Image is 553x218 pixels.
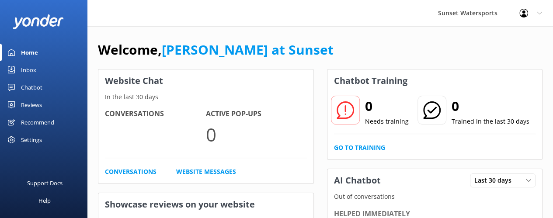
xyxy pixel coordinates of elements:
[474,176,517,185] span: Last 30 days
[105,108,206,120] h4: Conversations
[27,174,63,192] div: Support Docs
[327,69,414,92] h3: Chatbot Training
[98,39,334,60] h1: Welcome,
[98,193,313,216] h3: Showcase reviews on your website
[21,131,42,149] div: Settings
[327,169,387,192] h3: AI Chatbot
[206,120,307,149] p: 0
[162,41,334,59] a: [PERSON_NAME] at Sunset
[176,167,236,176] a: Website Messages
[206,108,307,120] h4: Active Pop-ups
[21,44,38,61] div: Home
[365,96,409,117] h2: 0
[38,192,51,209] div: Help
[98,69,313,92] h3: Website Chat
[105,167,157,176] a: Conversations
[98,92,313,102] p: In the last 30 days
[21,114,54,131] div: Recommend
[452,96,529,117] h2: 0
[365,117,409,126] p: Needs training
[21,96,42,114] div: Reviews
[327,192,543,201] p: Out of conversations
[21,79,42,96] div: Chatbot
[452,117,529,126] p: Trained in the last 30 days
[13,14,63,29] img: yonder-white-logo.png
[334,143,385,152] a: Go to Training
[21,61,36,79] div: Inbox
